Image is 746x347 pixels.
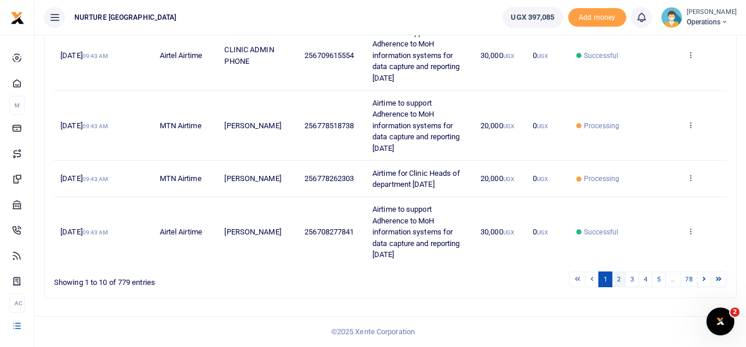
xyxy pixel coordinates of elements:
span: 256708277841 [304,227,354,236]
span: [DATE] [60,227,108,236]
span: Airtel Airtime [160,51,202,60]
span: NURTURE [GEOGRAPHIC_DATA] [70,12,181,23]
span: 256778262303 [304,174,354,183]
span: Successful [584,227,618,237]
li: Toup your wallet [568,8,626,27]
span: 0 [533,121,548,130]
span: UGX 397,085 [511,12,555,23]
span: CLINIC ADMIN PHONE [225,45,274,66]
a: logo-small logo-large logo-large [10,13,24,21]
small: UGX [503,229,514,236]
span: [DATE] [60,121,108,130]
span: MTN Airtime [160,121,202,130]
a: 2 [612,272,626,287]
small: UGX [537,229,548,236]
small: UGX [503,176,514,182]
span: 0 [533,227,548,236]
small: 09:43 AM [83,123,109,129]
span: [DATE] [60,174,108,183]
small: UGX [503,123,514,129]
span: 256778518738 [304,121,354,130]
span: [DATE] [60,51,108,60]
span: Successful [584,50,618,61]
div: Showing 1 to 10 of 779 entries [54,270,330,288]
a: profile-user [PERSON_NAME] Operations [661,7,737,28]
small: 09:43 AM [83,229,109,236]
span: [PERSON_NAME] [225,227,281,236]
span: Operations [687,17,737,27]
span: Processing [584,173,619,184]
span: 20,000 [480,174,514,183]
span: 256709615554 [304,51,354,60]
span: 30,000 [480,51,514,60]
small: UGX [537,123,548,129]
span: 0 [533,174,548,183]
span: MTN Airtime [160,174,202,183]
span: Airtel Airtime [160,227,202,236]
span: Processing [584,121,619,131]
a: 1 [598,272,612,287]
img: profile-user [661,7,682,28]
a: UGX 397,085 [503,7,564,28]
a: 4 [639,272,652,287]
small: UGX [503,53,514,59]
iframe: Intercom live chat [706,308,734,335]
span: [PERSON_NAME] [225,174,281,183]
a: 3 [625,272,639,287]
span: 20,000 [480,121,514,130]
span: Airtime to support Adherence to MoH information systems for data capture and reporting [DATE] [372,28,460,82]
span: Add money [568,8,626,27]
span: 2 [730,308,740,317]
span: 30,000 [480,227,514,236]
a: 78 [680,272,698,287]
li: Ac [9,294,25,313]
small: UGX [537,176,548,182]
span: Airtime to support Adherence to MoH information systems for data capture and reporting [DATE] [372,205,460,259]
img: logo-small [10,11,24,25]
small: [PERSON_NAME] [687,8,737,17]
span: 0 [533,51,548,60]
span: [PERSON_NAME] [225,121,281,130]
small: 09:43 AM [83,176,109,182]
a: Add money [568,12,626,21]
small: UGX [537,53,548,59]
small: 09:43 AM [83,53,109,59]
li: Wallet ballance [498,7,568,28]
a: 5 [652,272,666,287]
li: M [9,96,25,115]
span: Airtime to support Adherence to MoH information systems for data capture and reporting [DATE] [372,99,460,153]
span: Airtime for Clinic Heads of department [DATE] [372,169,460,189]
